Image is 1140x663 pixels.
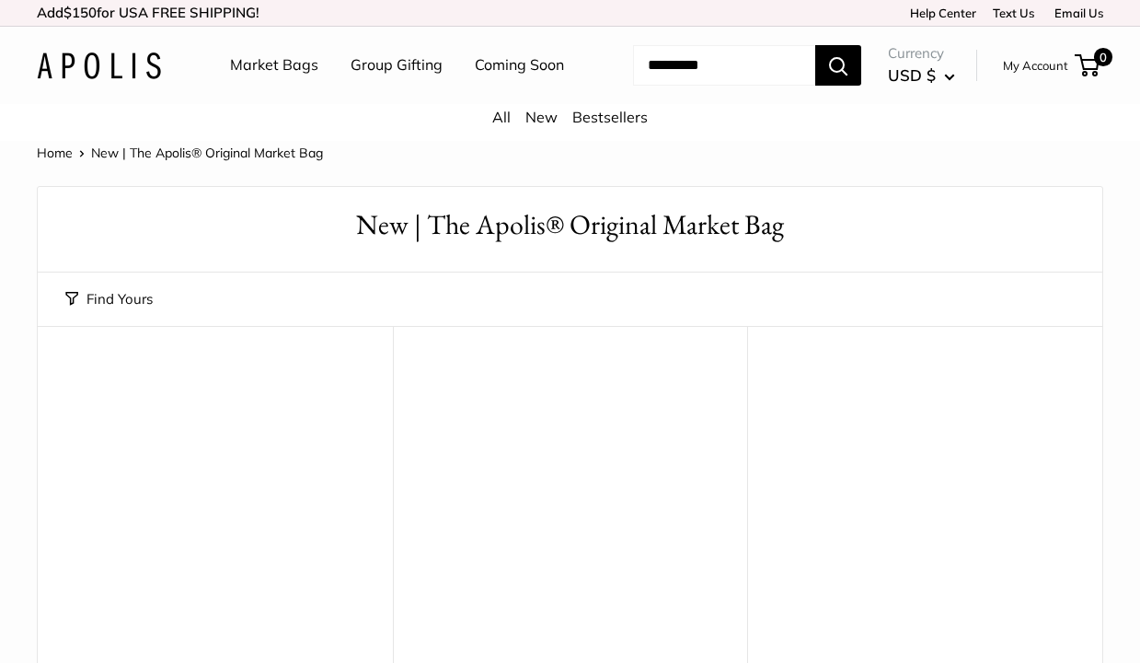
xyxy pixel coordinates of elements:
[1048,6,1103,20] a: Email Us
[230,52,318,79] a: Market Bags
[351,52,443,79] a: Group Gifting
[63,4,97,21] span: $150
[888,65,936,85] span: USD $
[904,6,976,20] a: Help Center
[633,45,815,86] input: Search...
[888,41,955,66] span: Currency
[91,145,323,161] span: New | The Apolis® Original Market Bag
[475,52,564,79] a: Coming Soon
[65,205,1075,245] h1: New | The Apolis® Original Market Bag
[572,108,648,126] a: Bestsellers
[1077,54,1100,76] a: 0
[65,286,153,312] button: Find Yours
[37,52,161,79] img: Apolis
[1094,48,1112,66] span: 0
[525,108,558,126] a: New
[492,108,511,126] a: All
[815,45,861,86] button: Search
[888,61,955,90] button: USD $
[1003,54,1068,76] a: My Account
[37,141,323,165] nav: Breadcrumb
[993,6,1034,20] a: Text Us
[37,145,73,161] a: Home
